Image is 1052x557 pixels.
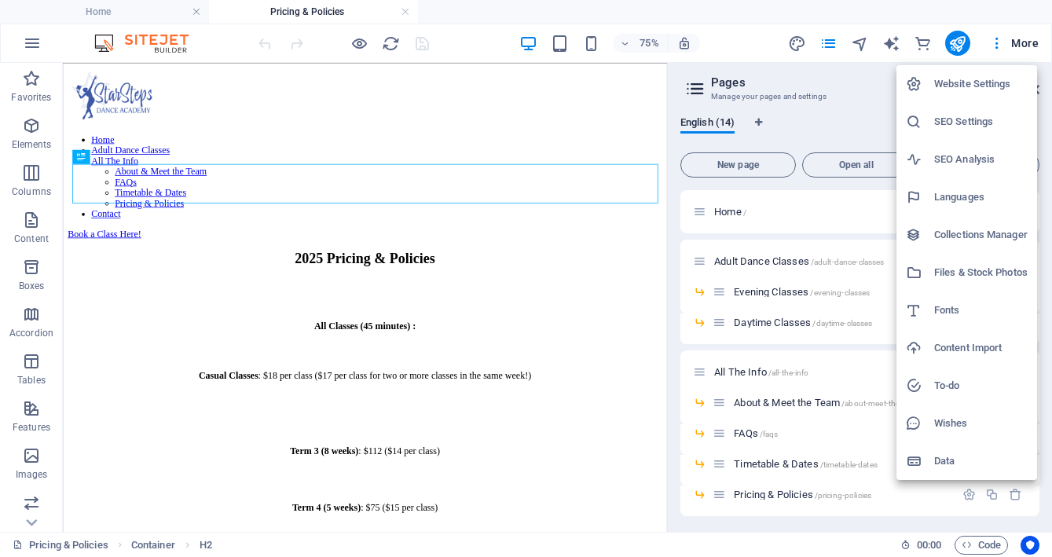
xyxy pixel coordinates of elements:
h6: SEO Settings [934,112,1028,131]
h6: SEO Analysis [934,150,1028,169]
h6: Data [934,452,1028,471]
h6: Languages [934,188,1028,207]
h6: Fonts [934,301,1028,320]
h6: Files & Stock Photos [934,263,1028,282]
h6: Website Settings [934,75,1028,93]
h6: Wishes [934,414,1028,433]
h6: Content Import [934,339,1028,357]
h6: To-do [934,376,1028,395]
h6: Collections Manager [934,225,1028,244]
